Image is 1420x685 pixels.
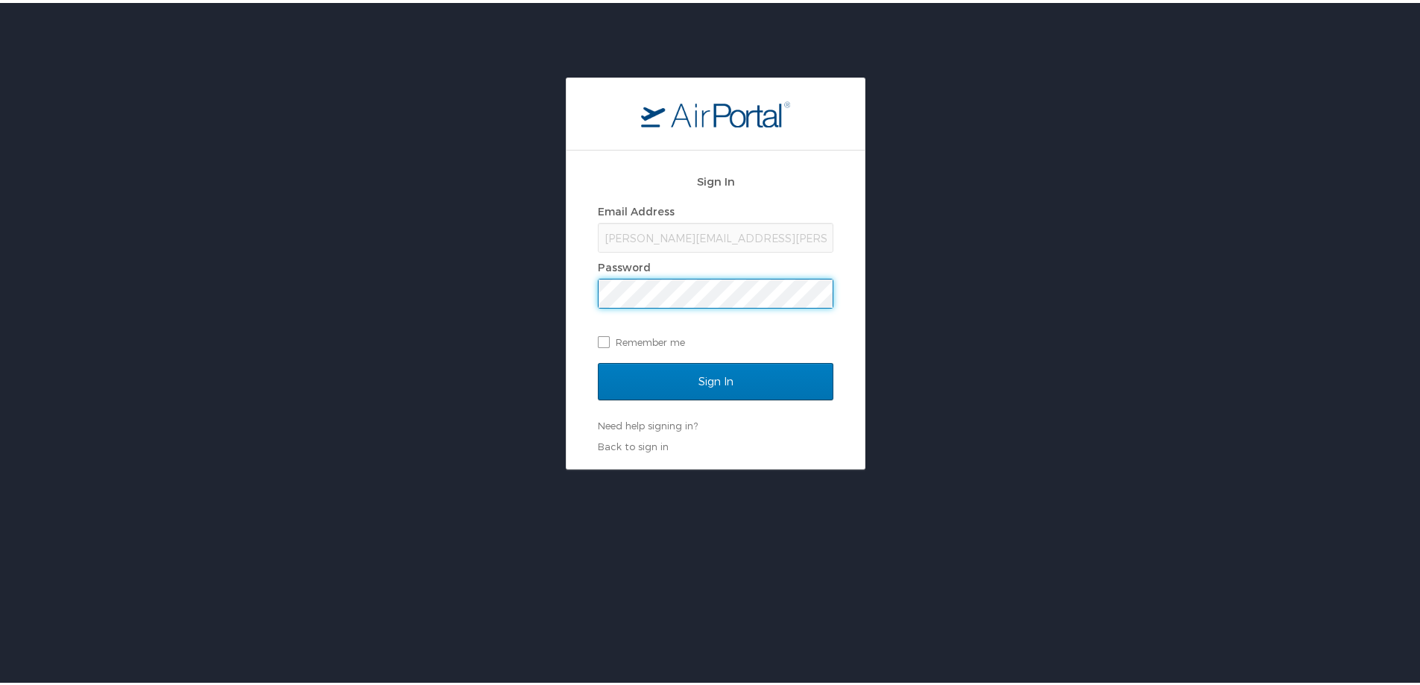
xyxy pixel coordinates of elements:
h2: Sign In [598,170,833,187]
a: Need help signing in? [598,417,698,429]
label: Email Address [598,202,675,215]
a: Back to sign in [598,438,669,449]
img: logo [641,98,790,124]
input: Sign In [598,360,833,397]
label: Password [598,258,651,271]
label: Remember me [598,328,833,350]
